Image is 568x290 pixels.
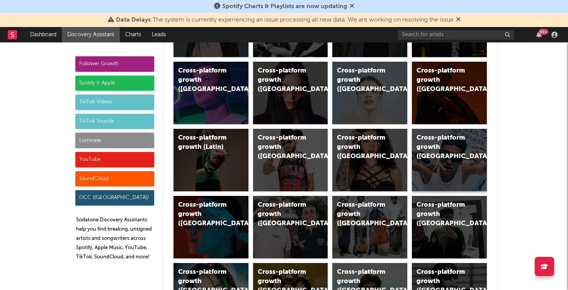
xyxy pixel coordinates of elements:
[398,30,514,40] input: Search for artists
[25,27,62,42] a: Dashboard
[253,62,328,124] a: Cross-platform growth ([GEOGRAPHIC_DATA])
[332,196,407,258] a: Cross-platform growth ([GEOGRAPHIC_DATA])
[539,29,548,35] div: 99 +
[350,3,354,10] span: Dismiss
[253,129,328,191] a: Cross-platform growth ([GEOGRAPHIC_DATA])
[75,76,154,91] div: Spotify & Apple
[173,62,248,124] a: Cross-platform growth ([GEOGRAPHIC_DATA])
[178,201,231,228] div: Cross-platform growth ([GEOGRAPHIC_DATA])
[75,94,154,110] div: TikTok Videos
[253,196,328,258] a: Cross-platform growth ([GEOGRAPHIC_DATA])
[75,114,154,129] div: TikTok Sounds
[116,17,454,23] span: : The system is currently experiencing an issue processing all new data. We are working on resolv...
[258,133,310,161] div: Cross-platform growth ([GEOGRAPHIC_DATA])
[75,133,154,148] div: Luminate
[75,190,154,206] div: OCC ([GEOGRAPHIC_DATA])
[258,201,310,228] div: Cross-platform growth ([GEOGRAPHIC_DATA])
[178,133,231,152] div: Cross-platform growth (Latin)
[412,129,487,191] a: Cross-platform growth ([GEOGRAPHIC_DATA])
[412,62,487,124] a: Cross-platform growth ([GEOGRAPHIC_DATA])
[173,196,248,258] a: Cross-platform growth ([GEOGRAPHIC_DATA])
[173,129,248,191] a: Cross-platform growth (Latin)
[417,201,469,228] div: Cross-platform growth ([GEOGRAPHIC_DATA])
[75,152,154,167] div: YouTube
[222,3,347,10] span: Spotify Charts & Playlists are now updating
[536,32,542,38] button: 99+
[417,133,469,161] div: Cross-platform growth ([GEOGRAPHIC_DATA])
[456,17,461,23] span: Dismiss
[417,66,469,94] div: Cross-platform growth ([GEOGRAPHIC_DATA])
[76,216,154,262] p: Sodatone Discovery Assistants help you find breaking, unsigned artists and songwriters across Spo...
[146,27,171,42] a: Leads
[116,17,151,23] span: Data Delays
[332,129,407,191] a: Cross-platform growth ([GEOGRAPHIC_DATA])
[120,27,146,42] a: Charts
[332,62,407,124] a: Cross-platform growth ([GEOGRAPHIC_DATA])
[62,27,120,42] a: Discovery Assistant
[412,196,487,258] a: Cross-platform growth ([GEOGRAPHIC_DATA])
[178,66,231,94] div: Cross-platform growth ([GEOGRAPHIC_DATA])
[337,133,389,161] div: Cross-platform growth ([GEOGRAPHIC_DATA])
[258,66,310,94] div: Cross-platform growth ([GEOGRAPHIC_DATA])
[75,56,154,72] div: Follower Growth
[337,66,389,94] div: Cross-platform growth ([GEOGRAPHIC_DATA])
[75,171,154,187] div: SoundCloud
[337,201,389,228] div: Cross-platform growth ([GEOGRAPHIC_DATA])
